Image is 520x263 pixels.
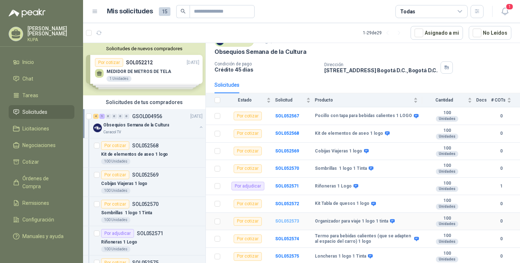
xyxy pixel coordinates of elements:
[275,184,299,189] a: SOL052571
[132,172,159,177] p: SOL052569
[498,5,511,18] button: 1
[22,108,47,116] span: Solicitudes
[22,91,38,99] span: Tareas
[275,166,299,171] a: SOL052570
[491,93,520,107] th: # COTs
[275,148,299,154] b: SOL052569
[315,254,366,259] b: Loncheras 1 logo 1 Tinta
[275,201,299,206] a: SOL052572
[101,239,137,246] p: Riñoneras 1 Logo
[22,232,64,240] span: Manuales y ayuda
[275,219,299,224] a: SOL052573
[422,216,472,221] b: 100
[101,210,152,216] p: Sombrillas 1 logo 1 Tinta
[275,254,299,259] a: SOL052575
[137,231,163,236] p: SOL052571
[491,183,511,190] b: 1
[469,26,511,40] button: No Leídos
[275,93,315,107] th: Solicitud
[234,129,262,138] div: Por cotizar
[436,116,458,122] div: Unidades
[315,148,362,154] b: Cobijas Viajeras 1 logo
[214,48,307,56] p: Obsequios Semana de la Cultura
[101,171,129,179] div: Por cotizar
[275,113,299,118] a: SOL052567
[400,8,415,16] div: Todas
[112,114,117,119] div: 0
[105,114,111,119] div: 0
[22,199,49,207] span: Remisiones
[9,72,74,86] a: Chat
[9,213,74,227] a: Configuración
[101,151,168,158] p: Kit de elementos de aseo 1 logo
[436,151,458,157] div: Unidades
[214,81,239,89] div: Solicitudes
[214,66,318,73] p: Crédito 45 días
[275,131,299,136] a: SOL052568
[27,38,74,42] p: KUPA
[9,122,74,135] a: Licitaciones
[315,131,383,137] b: Kit de elementos de aseo 1 logo
[324,67,438,73] p: [STREET_ADDRESS] Bogotá D.C. , Bogotá D.C.
[22,158,39,166] span: Cotizar
[101,229,134,238] div: Por adjudicar
[436,169,458,174] div: Unidades
[491,253,511,260] b: 0
[9,155,74,169] a: Cotizar
[275,98,305,103] span: Solicitud
[315,219,388,224] b: Organizador para viaje 1 logo 1 tinta
[491,148,511,155] b: 0
[422,163,472,169] b: 100
[9,229,74,243] a: Manuales y ayuda
[181,9,186,14] span: search
[422,93,476,107] th: Cantidad
[22,125,49,133] span: Licitaciones
[422,251,472,256] b: 100
[234,217,262,226] div: Por cotizar
[101,159,130,164] div: 100 Unidades
[491,130,511,137] b: 0
[22,174,68,190] span: Órdenes de Compra
[363,27,405,39] div: 1 - 29 de 29
[9,138,74,152] a: Negociaciones
[93,124,102,132] img: Company Logo
[9,196,74,210] a: Remisiones
[27,26,74,36] p: [PERSON_NAME] [PERSON_NAME]
[422,198,472,204] b: 100
[103,129,121,135] p: Caracol TV
[83,226,205,255] a: Por adjudicarSOL052571Riñoneras 1 Logo100 Unidades
[231,182,264,190] div: Por adjudicar
[315,201,369,207] b: Kit Tabla de quesos 1 logo
[83,95,205,109] div: Solicitudes de tus compradores
[436,186,458,192] div: Unidades
[234,147,262,155] div: Por cotizar
[225,98,265,103] span: Estado
[491,236,511,242] b: 0
[422,128,472,134] b: 100
[132,202,159,207] p: SOL052570
[422,181,472,186] b: 100
[476,93,491,107] th: Docs
[99,114,105,119] div: 1
[491,165,511,172] b: 0
[22,216,54,224] span: Configuración
[436,239,458,245] div: Unidades
[118,114,123,119] div: 0
[101,180,147,187] p: Cobijas Viajeras 1 logo
[234,164,262,173] div: Por cotizar
[22,58,34,66] span: Inicio
[234,252,262,261] div: Por cotizar
[9,105,74,119] a: Solicitudes
[411,26,463,40] button: Asignado a mi
[83,197,205,226] a: Por cotizarSOL052570Sombrillas 1 logo 1 Tinta100 Unidades
[132,114,162,119] p: GSOL004956
[214,61,318,66] p: Condición de pago
[101,217,130,223] div: 100 Unidades
[9,172,74,193] a: Órdenes de Compra
[234,112,262,120] div: Por cotizar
